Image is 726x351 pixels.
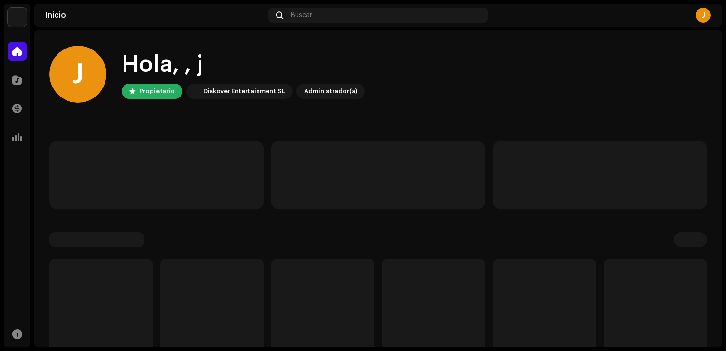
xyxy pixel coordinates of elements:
[46,11,265,19] div: Inicio
[188,86,200,97] img: 297a105e-aa6c-4183-9ff4-27133c00f2e2
[122,49,365,80] div: Hola, , j
[291,11,312,19] span: Buscar
[139,86,175,97] div: Propietario
[203,86,285,97] div: Diskover Entertainment SL
[696,8,711,23] div: J
[304,86,357,97] div: Administrador(a)
[49,46,106,103] div: J
[8,8,27,27] img: 297a105e-aa6c-4183-9ff4-27133c00f2e2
